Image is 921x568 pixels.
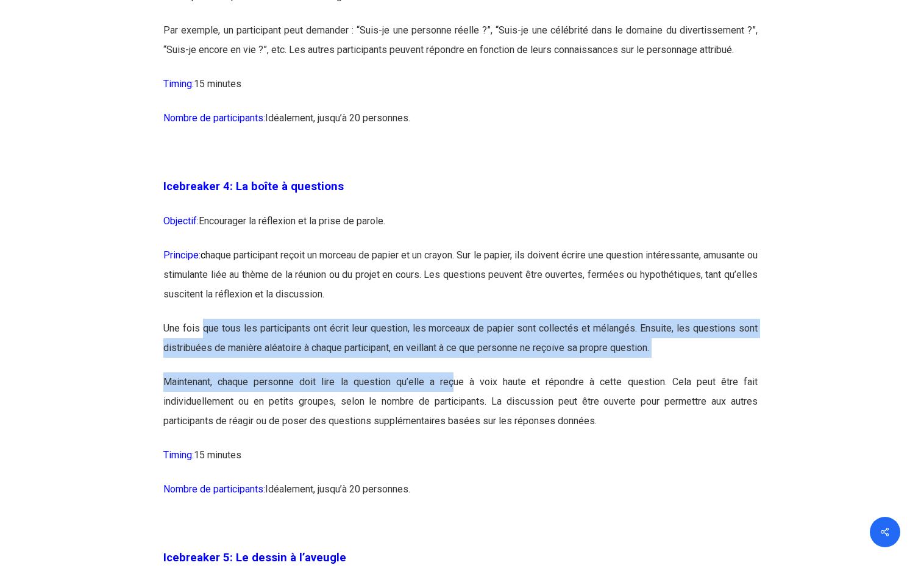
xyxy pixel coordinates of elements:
[163,180,344,193] span: Icebreaker 4: La boîte à questions
[163,446,758,480] p: 15 minutes
[163,215,199,227] span: Objectif:
[163,246,758,319] p: haque participant reçoit un morceau de papier et un crayon. Sur le papier, ils doivent écrire une...
[163,249,205,261] span: Principe:
[201,249,205,261] span: c
[163,372,758,446] p: Maintenant, chaque personne doit lire la question qu’elle a reçue à voix haute et répondre à cett...
[163,551,346,564] span: Icebreaker 5: Le dessin à l’aveugle
[163,21,758,74] p: Par exemple, un participant peut demander : “Suis-je une personne réelle ?”, “Suis-je une célébri...
[163,449,194,461] span: Timing:
[163,78,194,90] span: Timing:
[163,112,265,124] span: Nombre de participants:
[163,108,758,143] p: Idéalement, jusqu’à 20 personnes.
[163,211,758,246] p: Encourager la réflexion et la prise de parole.
[163,74,758,108] p: 15 minutes
[163,483,265,495] span: Nombre de participants:
[163,480,758,514] p: Idéalement, jusqu’à 20 personnes.
[163,319,758,372] p: Une fois que tous les participants ont écrit leur question, les morceaux de papier sont collectés...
